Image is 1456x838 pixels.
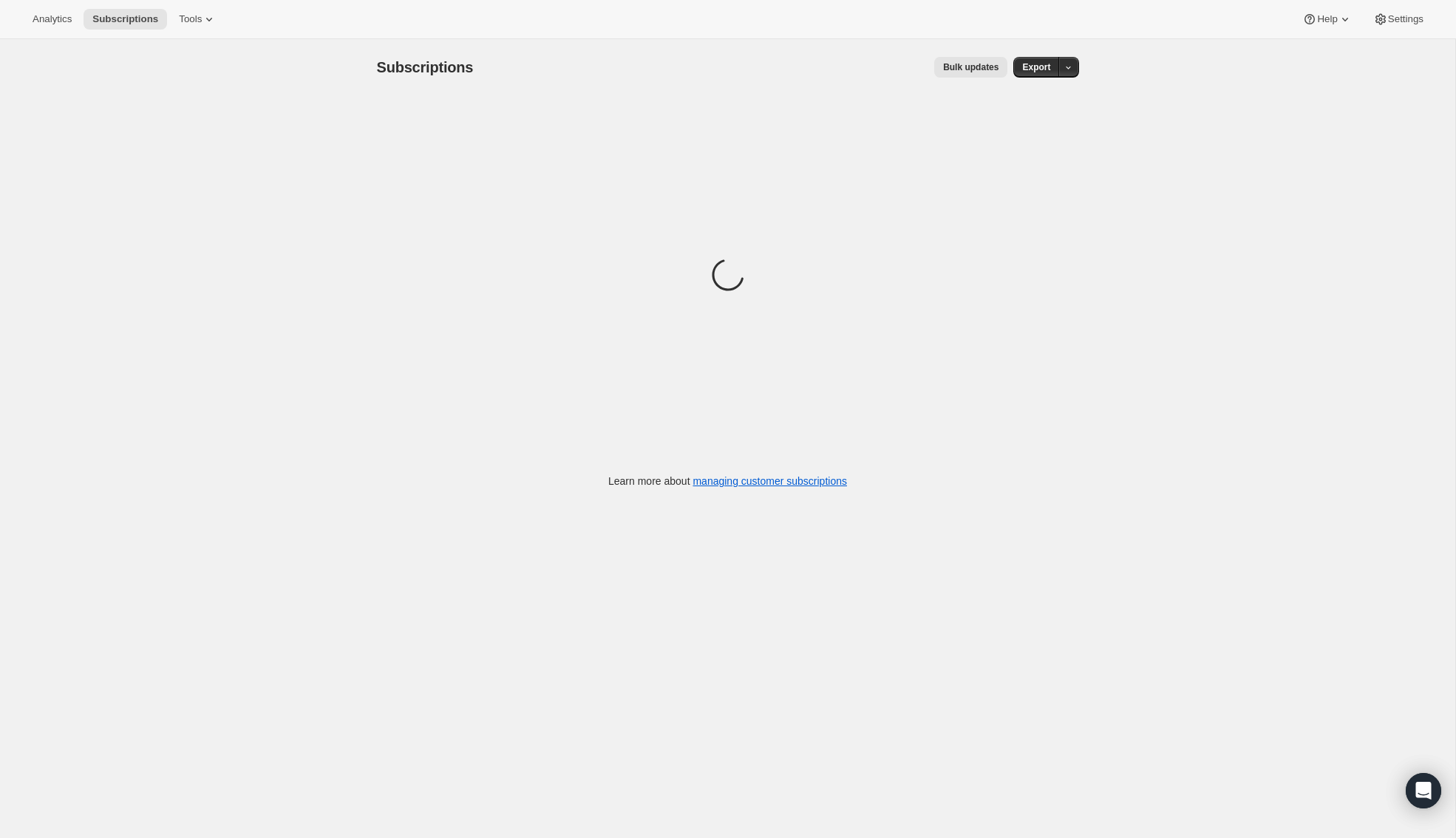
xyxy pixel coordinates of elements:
[1022,61,1050,73] span: Export
[24,9,81,30] button: Analytics
[943,61,999,73] span: Bulk updates
[170,9,225,30] button: Tools
[1364,9,1432,30] button: Settings
[1317,13,1337,25] span: Help
[934,57,1007,78] button: Bulk updates
[377,59,474,75] span: Subscriptions
[179,13,202,25] span: Tools
[33,13,72,25] span: Analytics
[1406,773,1441,808] div: Open Intercom Messenger
[693,475,847,487] a: managing customer subscriptions
[1293,9,1361,30] button: Help
[1388,13,1423,25] span: Settings
[1013,57,1059,78] button: Export
[608,474,847,488] p: Learn more about
[92,13,158,25] span: Subscriptions
[84,9,167,30] button: Subscriptions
